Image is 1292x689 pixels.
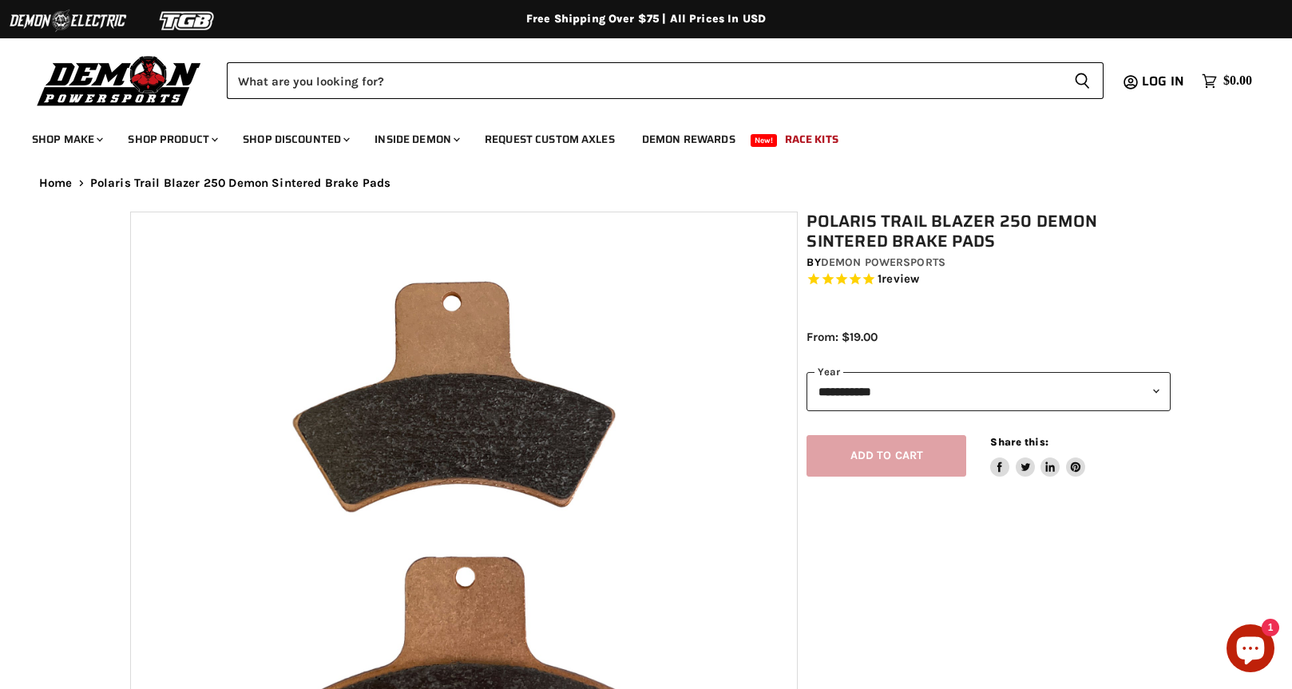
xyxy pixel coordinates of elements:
[90,176,391,190] span: Polaris Trail Blazer 250 Demon Sintered Brake Pads
[473,123,627,156] a: Request Custom Axles
[227,62,1104,99] form: Product
[990,435,1085,477] aside: Share this:
[751,134,778,147] span: New!
[773,123,850,156] a: Race Kits
[1194,69,1260,93] a: $0.00
[807,254,1171,271] div: by
[1222,624,1279,676] inbox-online-store-chat: Shopify online store chat
[231,123,359,156] a: Shop Discounted
[990,436,1048,448] span: Share this:
[7,12,1285,26] div: Free Shipping Over $75 | All Prices In USD
[20,123,113,156] a: Shop Make
[807,212,1171,251] h1: Polaris Trail Blazer 250 Demon Sintered Brake Pads
[116,123,228,156] a: Shop Product
[630,123,747,156] a: Demon Rewards
[227,62,1061,99] input: Search
[39,176,73,190] a: Home
[878,272,919,287] span: 1 reviews
[128,6,248,36] img: TGB Logo 2
[363,123,470,156] a: Inside Demon
[7,176,1285,190] nav: Breadcrumbs
[1223,73,1252,89] span: $0.00
[821,255,945,269] a: Demon Powersports
[1142,71,1184,91] span: Log in
[807,271,1171,288] span: Rated 5.0 out of 5 stars 1 reviews
[1135,74,1194,89] a: Log in
[807,330,878,344] span: From: $19.00
[1061,62,1104,99] button: Search
[20,117,1248,156] ul: Main menu
[8,6,128,36] img: Demon Electric Logo 2
[807,372,1171,411] select: year
[882,272,919,287] span: review
[32,52,207,109] img: Demon Powersports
